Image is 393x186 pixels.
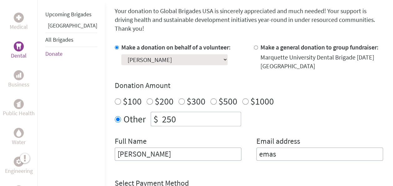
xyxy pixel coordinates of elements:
[12,138,26,147] p: Water
[8,70,29,89] a: BusinessBusiness
[260,43,379,51] label: Make a general donation to group fundraiser:
[121,43,231,51] label: Make a donation on behalf of a volunteer:
[3,99,35,118] a: Public HealthPublic Health
[5,157,33,175] a: EngineeringEngineering
[115,147,241,161] input: Enter Full Name
[5,167,33,175] p: Engineering
[219,95,237,107] label: $500
[16,101,21,107] img: Public Health
[11,51,27,60] p: Dental
[14,41,24,51] div: Dental
[123,95,142,107] label: $100
[161,112,241,126] input: Enter Amount
[123,112,146,126] label: Other
[10,23,28,31] p: Medical
[115,7,383,33] p: Your donation to Global Brigades USA is sincerely appreciated and much needed! Your support is dr...
[187,95,205,107] label: $300
[45,8,97,21] li: Upcoming Brigades
[16,43,21,49] img: Dental
[45,50,63,57] a: Donate
[16,15,21,20] img: Medical
[250,95,274,107] label: $1000
[14,70,24,80] div: Business
[14,128,24,138] div: Water
[45,47,97,61] li: Donate
[14,157,24,167] div: Engineering
[260,53,383,70] div: Marquette University Dental Brigade [DATE] [GEOGRAPHIC_DATA]
[12,128,26,147] a: WaterWater
[45,36,73,43] a: All Brigades
[45,11,92,18] a: Upcoming Brigades
[14,13,24,23] div: Medical
[155,95,174,107] label: $200
[11,41,27,60] a: DentalDental
[10,13,28,31] a: MedicalMedical
[115,136,147,147] label: Full Name
[256,136,300,147] label: Email address
[3,109,35,118] p: Public Health
[115,80,383,90] h4: Donation Amount
[45,33,97,47] li: All Brigades
[14,99,24,109] div: Public Health
[48,22,97,29] a: [GEOGRAPHIC_DATA]
[256,147,383,161] input: Your Email
[8,80,29,89] p: Business
[151,112,161,126] div: $
[45,21,97,33] li: Panama
[16,129,21,136] img: Water
[16,159,21,164] img: Engineering
[16,73,21,78] img: Business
